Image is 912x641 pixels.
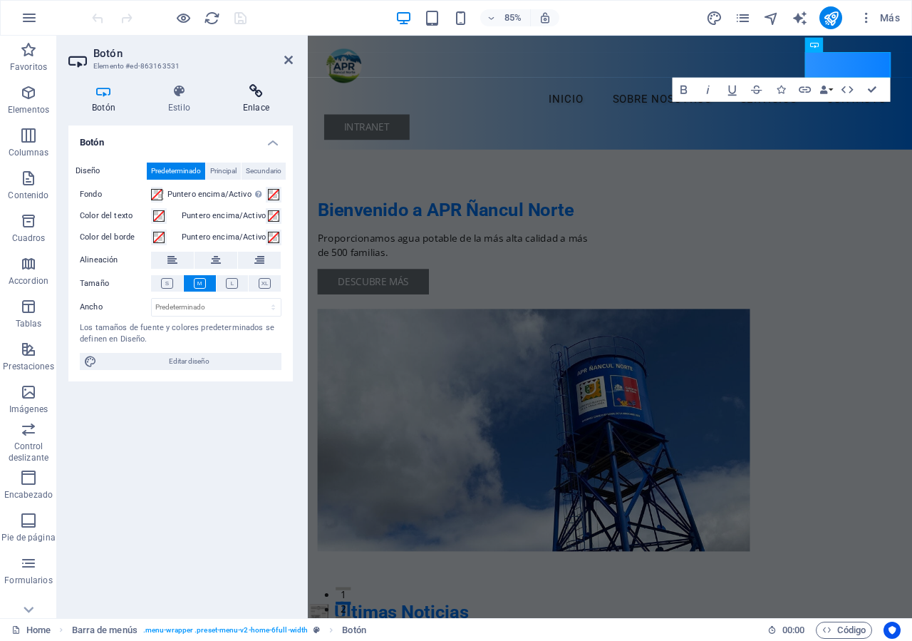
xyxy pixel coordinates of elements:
[219,84,293,114] h4: Enlace
[182,229,266,246] label: Puntero encima/Activo
[791,9,808,26] button: text_generator
[68,125,293,151] h4: Botón
[143,622,308,639] span: . menu-wrapper .preset-menu-v2-home-6full-width
[3,361,53,372] p: Prestaciones
[734,9,751,26] button: pages
[80,303,151,311] label: Ancho
[763,10,779,26] i: Navegador
[72,622,366,639] nav: breadcrumb
[10,61,47,73] p: Favoritos
[101,353,277,370] span: Editar diseño
[735,10,751,26] i: Páginas (Ctrl+Alt+S)
[167,186,266,203] label: Puntero encima/Activo
[883,622,901,639] button: Usercentrics
[4,575,52,586] p: Formularios
[854,6,906,29] button: Más
[16,318,42,329] p: Tablas
[822,622,866,639] span: Código
[792,625,794,635] span: :
[861,78,883,102] button: Confirm (Ctrl+⏎)
[480,9,531,26] button: 85%
[818,78,835,102] button: Data Bindings
[745,78,768,102] button: Strikethrough
[1,532,55,543] p: Pie de página
[80,186,151,203] label: Fondo
[206,163,241,180] button: Principal
[721,78,744,102] button: Underline (Ctrl+U)
[11,622,51,639] a: Haz clic para cancelar la selección y doble clic para abrir páginas
[9,275,48,287] p: Accordion
[705,9,722,26] button: design
[342,622,366,639] span: Haz clic para seleccionar y doble clic para editar
[8,104,49,116] p: Elementos
[80,252,151,269] label: Alineación
[80,353,281,370] button: Editar diseño
[762,9,779,26] button: navigator
[792,10,808,26] i: AI Writer
[313,626,320,634] i: Este elemento es un preajuste personalizable
[76,163,147,180] label: Diseño
[4,489,53,501] p: Encabezado
[80,207,151,225] label: Color del texto
[203,9,220,26] button: reload
[8,190,48,201] p: Contenido
[93,47,293,60] h2: Botón
[794,78,817,102] button: Link
[72,622,138,639] span: Haz clic para seleccionar y doble clic para editar
[80,275,151,292] label: Tamaño
[823,10,839,26] i: Publicar
[819,6,842,29] button: publish
[782,622,804,639] span: 00 00
[68,84,145,114] h4: Botón
[145,84,219,114] h4: Estilo
[175,9,192,26] button: Haz clic para salir del modo de previsualización y seguir editando
[9,147,49,158] p: Columnas
[859,11,900,25] span: Más
[697,78,720,102] button: Italic (Ctrl+I)
[151,163,201,180] span: Predeterminado
[706,10,722,26] i: Diseño (Ctrl+Alt+Y)
[19,93,120,123] a: intranet
[80,229,151,246] label: Color del borde
[816,622,872,639] button: Código
[210,163,237,180] span: Principal
[204,10,220,26] i: Volver a cargar página
[182,207,266,225] label: Puntero encima/Activo
[80,322,281,346] div: Los tamaños de fuente y colores predeterminados se definen en Diseño.
[539,11,551,24] i: Al redimensionar, ajustar el nivel de zoom automáticamente para ajustarse al dispositivo elegido.
[673,78,695,102] button: Bold (Ctrl+B)
[836,78,859,102] button: HTML
[767,622,805,639] h6: Tiempo de la sesión
[246,163,281,180] span: Secundario
[147,163,205,180] button: Predeterminado
[502,9,524,26] h6: 85%
[242,163,286,180] button: Secundario
[769,78,792,102] button: Icons
[93,60,264,73] h3: Elemento #ed-863163531
[12,232,46,244] p: Cuadros
[9,404,48,415] p: Imágenes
